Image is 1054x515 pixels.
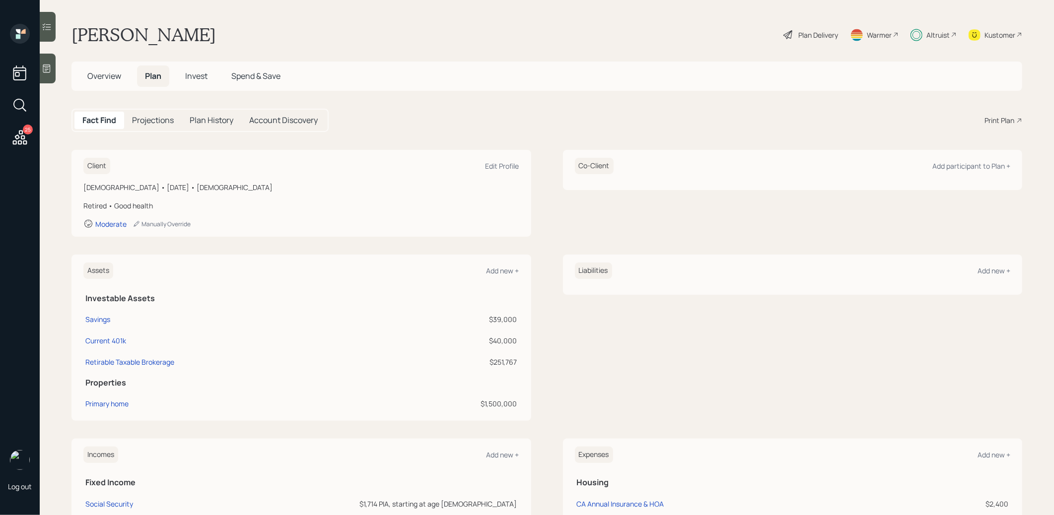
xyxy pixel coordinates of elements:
[575,262,612,279] h6: Liabilities
[82,116,116,125] h5: Fact Find
[487,266,519,275] div: Add new +
[926,30,950,40] div: Altruist
[984,115,1014,126] div: Print Plan
[133,220,191,228] div: Manually Override
[185,70,208,81] span: Invest
[71,24,216,46] h1: [PERSON_NAME]
[575,158,614,174] h6: Co-Client
[83,447,118,463] h6: Incomes
[23,125,33,134] div: 25
[190,116,233,125] h5: Plan History
[389,314,517,324] div: $39,000
[85,398,129,409] div: Primary home
[85,314,110,324] div: Savings
[249,116,318,125] h5: Account Discovery
[83,158,110,174] h6: Client
[85,499,133,509] div: Social Security
[389,357,517,367] div: $251,767
[984,30,1015,40] div: Kustomer
[486,161,519,171] div: Edit Profile
[231,70,281,81] span: Spend & Save
[389,335,517,346] div: $40,000
[85,294,517,303] h5: Investable Assets
[85,335,126,346] div: Current 401k
[487,450,519,459] div: Add new +
[83,200,519,211] div: Retired • Good health
[145,70,161,81] span: Plan
[389,398,517,409] div: $1,500,000
[10,450,30,470] img: treva-nostdahl-headshot.png
[577,478,1009,487] h5: Housing
[85,357,174,367] div: Retirable Taxable Brokerage
[8,482,32,491] div: Log out
[85,478,517,487] h5: Fixed Income
[95,219,127,229] div: Moderate
[132,116,174,125] h5: Projections
[932,161,1010,171] div: Add participant to Plan +
[85,378,517,387] h5: Properties
[915,499,1008,509] div: $2,400
[249,499,517,509] div: $1,714 PIA, starting at age [DEMOGRAPHIC_DATA]
[575,447,613,463] h6: Expenses
[798,30,838,40] div: Plan Delivery
[978,266,1010,275] div: Add new +
[867,30,892,40] div: Warmer
[978,450,1010,459] div: Add new +
[83,262,113,279] h6: Assets
[577,499,664,509] div: CA Annual Insurance & HOA
[87,70,121,81] span: Overview
[83,182,519,193] div: [DEMOGRAPHIC_DATA] • [DATE] • [DEMOGRAPHIC_DATA]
